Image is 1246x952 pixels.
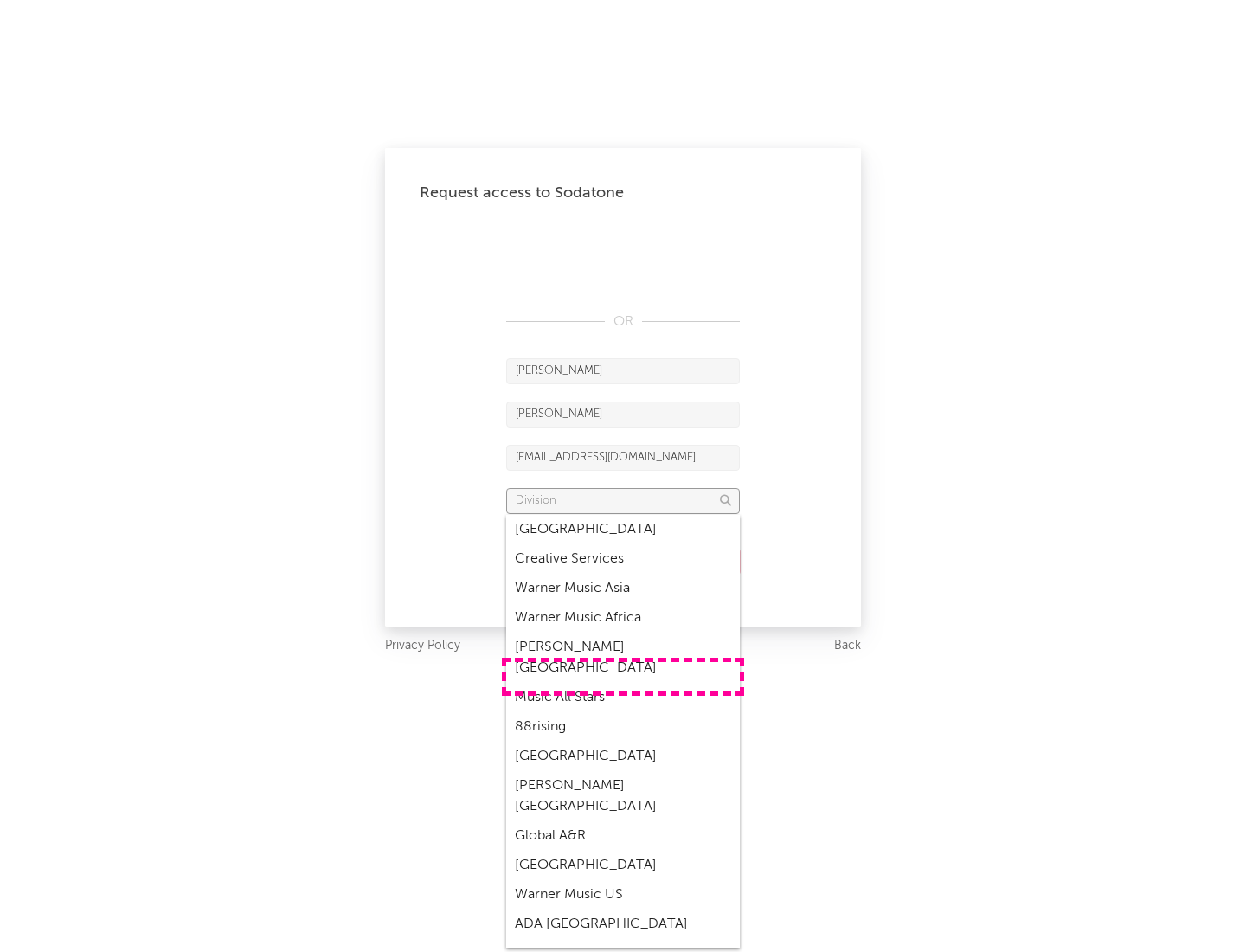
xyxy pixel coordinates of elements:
[420,183,826,203] div: Request access to Sodatone
[506,742,740,771] div: [GEOGRAPHIC_DATA]
[506,515,740,544] div: [GEOGRAPHIC_DATA]
[506,488,740,514] input: Division
[385,635,460,657] a: Privacy Policy
[506,880,740,910] div: Warner Music US
[506,358,740,384] input: First Name
[506,712,740,742] div: 88rising
[506,851,740,880] div: [GEOGRAPHIC_DATA]
[506,402,740,428] input: Last Name
[506,910,740,939] div: ADA [GEOGRAPHIC_DATA]
[506,544,740,574] div: Creative Services
[506,821,740,851] div: Global A&R
[506,683,740,712] div: Music All Stars
[506,445,740,471] input: Email
[506,633,740,683] div: [PERSON_NAME] [GEOGRAPHIC_DATA]
[506,771,740,821] div: [PERSON_NAME] [GEOGRAPHIC_DATA]
[506,574,740,603] div: Warner Music Asia
[834,635,861,657] a: Back
[506,603,740,633] div: Warner Music Africa
[506,312,740,332] div: OR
